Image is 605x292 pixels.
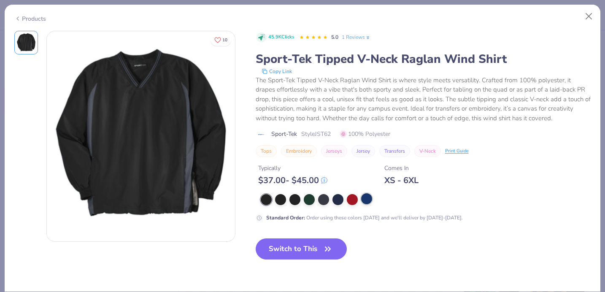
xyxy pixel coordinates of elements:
button: V-Neck [414,145,441,157]
span: 100% Polyester [340,130,390,138]
span: 5.0 [331,34,338,41]
img: brand logo [256,131,267,138]
div: XS - 6XL [384,175,419,186]
div: Print Guide [445,148,469,155]
img: Front [47,42,235,230]
button: Transfers [379,145,410,157]
span: Style JST62 [301,130,331,138]
img: Front [16,32,36,53]
a: 1 Reviews [342,33,371,41]
div: $ 37.00 - $ 45.00 [258,175,327,186]
button: Tops [256,145,277,157]
button: Embroidery [281,145,317,157]
button: Like [211,34,231,46]
span: 45.9K Clicks [268,34,294,41]
div: Order using these colors [DATE] and we'll deliver by [DATE]-[DATE]. [266,214,463,222]
strong: Standard Order : [266,214,305,221]
div: Products [14,14,46,23]
div: 5.0 Stars [299,31,328,44]
button: Jersey [351,145,375,157]
button: Close [581,8,597,24]
span: Sport-Tek [271,130,297,138]
button: copy to clipboard [259,67,294,76]
div: Typically [258,164,327,173]
div: Comes In [384,164,419,173]
div: The Sport-Tek Tipped V-Neck Raglan Wind Shirt is where style meets versatility. Crafted from 100%... [256,76,591,123]
div: Sport-Tek Tipped V-Neck Raglan Wind Shirt [256,51,591,67]
button: Switch to This [256,238,347,260]
span: 10 [222,38,227,42]
button: Jerseys [321,145,347,157]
